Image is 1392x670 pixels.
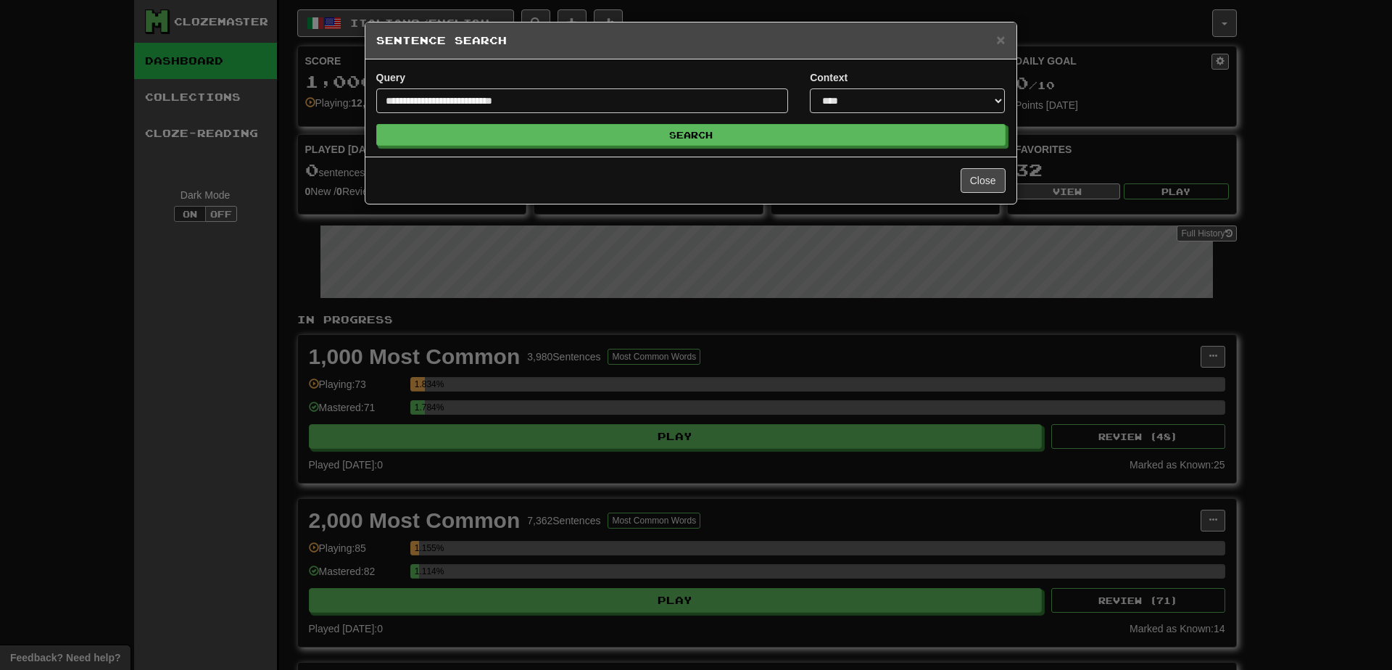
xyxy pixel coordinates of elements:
[996,32,1005,47] button: Close
[996,31,1005,48] span: ×
[810,70,848,85] label: Context
[376,124,1006,146] button: Search
[376,70,405,85] label: Query
[376,33,1006,48] h5: Sentence Search
[961,168,1006,193] button: Close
